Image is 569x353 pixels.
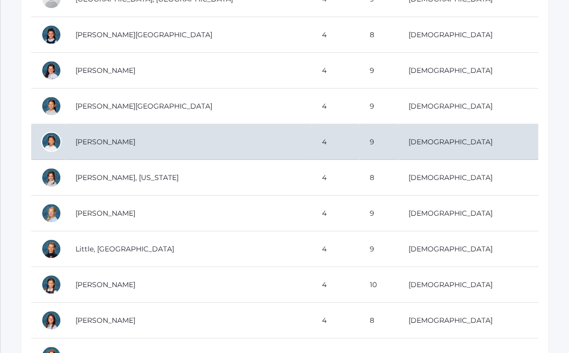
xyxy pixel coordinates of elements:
[360,124,398,160] td: 9
[398,196,538,231] td: [DEMOGRAPHIC_DATA]
[360,196,398,231] td: 9
[65,17,312,53] td: [PERSON_NAME][GEOGRAPHIC_DATA]
[360,160,398,196] td: 8
[398,17,538,53] td: [DEMOGRAPHIC_DATA]
[41,60,61,80] div: Stella Honeyman
[312,231,360,267] td: 4
[360,267,398,303] td: 10
[65,303,312,338] td: [PERSON_NAME]
[41,167,61,188] div: Georgia Lee
[398,89,538,124] td: [DEMOGRAPHIC_DATA]
[360,231,398,267] td: 9
[398,231,538,267] td: [DEMOGRAPHIC_DATA]
[398,53,538,89] td: [DEMOGRAPHIC_DATA]
[41,239,61,259] div: Savannah Little
[65,196,312,231] td: [PERSON_NAME]
[65,89,312,124] td: [PERSON_NAME][GEOGRAPHIC_DATA]
[312,267,360,303] td: 4
[312,196,360,231] td: 4
[360,303,398,338] td: 8
[41,310,61,330] div: Maggie Oram
[360,53,398,89] td: 9
[398,267,538,303] td: [DEMOGRAPHIC_DATA]
[312,303,360,338] td: 4
[41,25,61,45] div: Victoria Harutyunyan
[41,203,61,223] div: Chloe Lewis
[312,160,360,196] td: 4
[41,275,61,295] div: Scarlett Maurer
[398,124,538,160] td: [DEMOGRAPHIC_DATA]
[41,132,61,152] div: Lila Lau
[398,303,538,338] td: [DEMOGRAPHIC_DATA]
[65,53,312,89] td: [PERSON_NAME]
[398,160,538,196] td: [DEMOGRAPHIC_DATA]
[65,160,312,196] td: [PERSON_NAME], [US_STATE]
[65,231,312,267] td: Little, [GEOGRAPHIC_DATA]
[312,17,360,53] td: 4
[65,267,312,303] td: [PERSON_NAME]
[312,124,360,160] td: 4
[312,53,360,89] td: 4
[360,17,398,53] td: 8
[312,89,360,124] td: 4
[65,124,312,160] td: [PERSON_NAME]
[360,89,398,124] td: 9
[41,96,61,116] div: Sofia La Rosa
